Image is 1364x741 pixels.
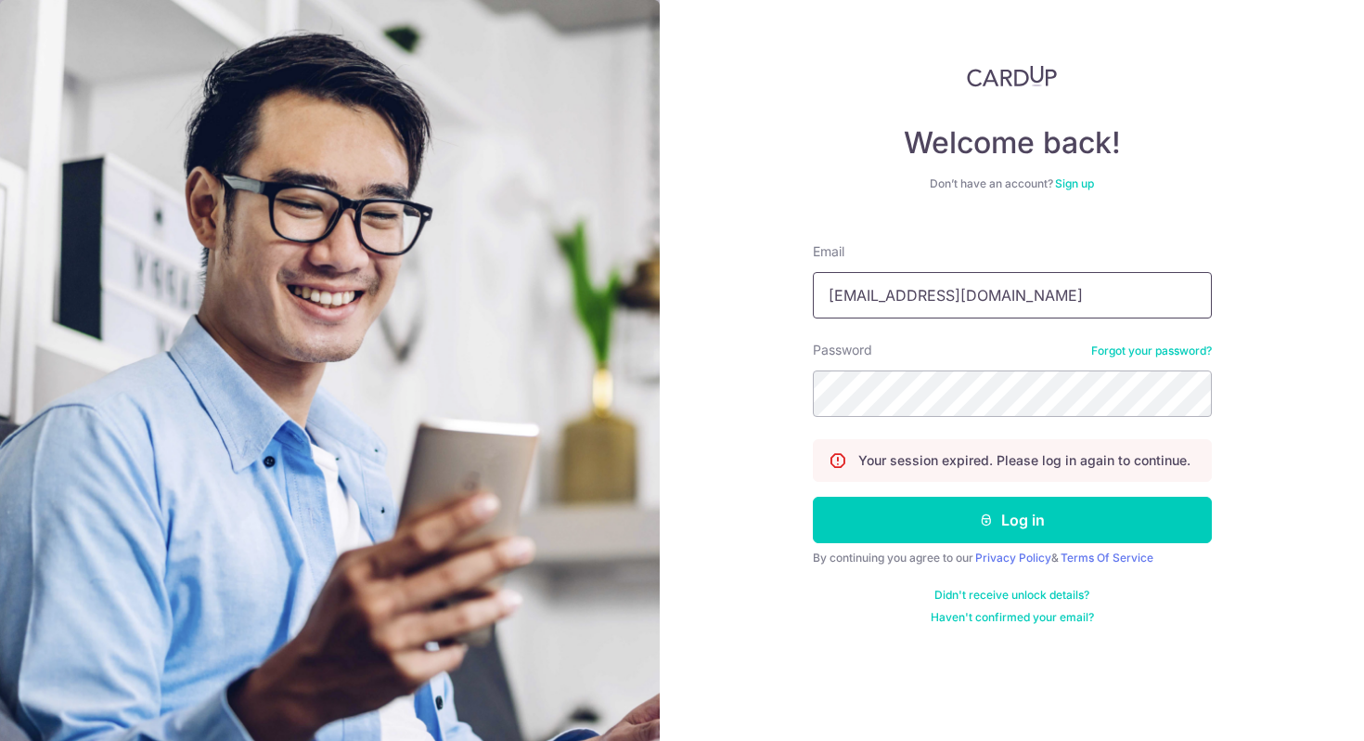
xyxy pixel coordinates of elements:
a: Terms Of Service [1061,551,1153,565]
h4: Welcome back! [813,124,1212,162]
a: Didn't receive unlock details? [934,588,1089,603]
input: Enter your Email [813,272,1212,318]
a: Privacy Policy [975,551,1051,565]
a: Haven't confirmed your email? [931,610,1094,625]
button: Log in [813,497,1212,543]
label: Password [813,341,872,359]
img: CardUp Logo [967,65,1058,87]
div: Don’t have an account? [813,176,1212,191]
a: Sign up [1055,176,1094,190]
div: By continuing you agree to our & [813,551,1212,565]
label: Email [813,242,844,261]
a: Forgot your password? [1091,344,1212,358]
p: Your session expired. Please log in again to continue. [858,451,1190,470]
